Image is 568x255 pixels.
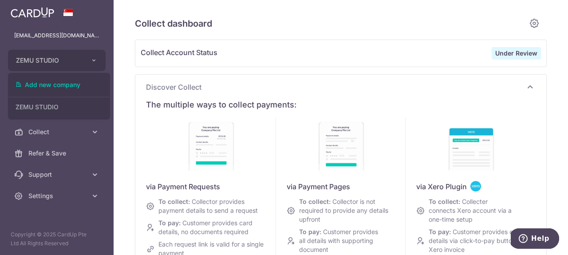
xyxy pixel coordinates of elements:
[184,117,237,171] img: discover-payment-requests-886a7fde0c649710a92187107502557eb2ad8374a8eb2e525e76f9e186b9ffba.jpg
[511,228,559,251] iframe: Opens a widget where you can find more information
[470,181,481,192] img: <span class="translation_missing" title="translation missing: en.collect_dashboard.discover.cards...
[299,228,321,235] span: To pay:
[429,198,460,205] span: To collect:
[16,56,82,65] span: ZEMU STUDIO
[158,219,181,227] span: To pay:
[8,77,110,93] a: Add new company
[287,181,406,192] div: via Payment Pages
[146,82,525,92] span: Discover Collect
[416,181,536,192] div: via Xero Plugin
[146,82,536,92] p: Discover Collect
[28,149,87,158] span: Refer & Save
[11,7,54,18] img: CardUp
[158,198,258,214] span: Collector provides payment details to send a request
[135,16,525,31] h5: Collect dashboard
[141,47,492,60] span: Collect Account Status
[8,73,110,120] ul: ZEMU STUDIO
[314,117,367,171] img: discover-payment-pages-940d318898c69d434d935dddd9c2ffb4de86cb20fe041a80db9227a4a91428ac.jpg
[429,228,525,253] span: Customer provides card details via click-to-pay button on Xero invoice
[299,228,378,253] span: Customer provides all details with supporting document
[20,6,39,14] span: Help
[429,228,451,235] span: To pay:
[146,181,276,192] div: via Payment Requests
[28,127,87,136] span: Collect
[146,100,536,110] div: The multiple ways to collect payments:
[28,191,87,200] span: Settings
[28,170,87,179] span: Support
[158,198,190,205] span: To collect:
[8,99,110,115] a: ZEMU STUDIO
[299,198,388,223] span: Collector is not required to provide any details upfront
[495,49,537,57] strong: Under Review
[158,219,252,235] span: Customer provides card details, no documents required
[444,117,497,171] img: discover-xero-sg-b5e0f4a20565c41d343697c4b648558ec96bb2b1b9ca64f21e4d1c2465932dfb.jpg
[299,198,331,205] span: To collect:
[14,31,99,40] p: [EMAIL_ADDRESS][DOMAIN_NAME]
[8,50,106,71] button: ZEMU STUDIO
[429,198,512,223] span: Collecter connects Xero account via a one-time setup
